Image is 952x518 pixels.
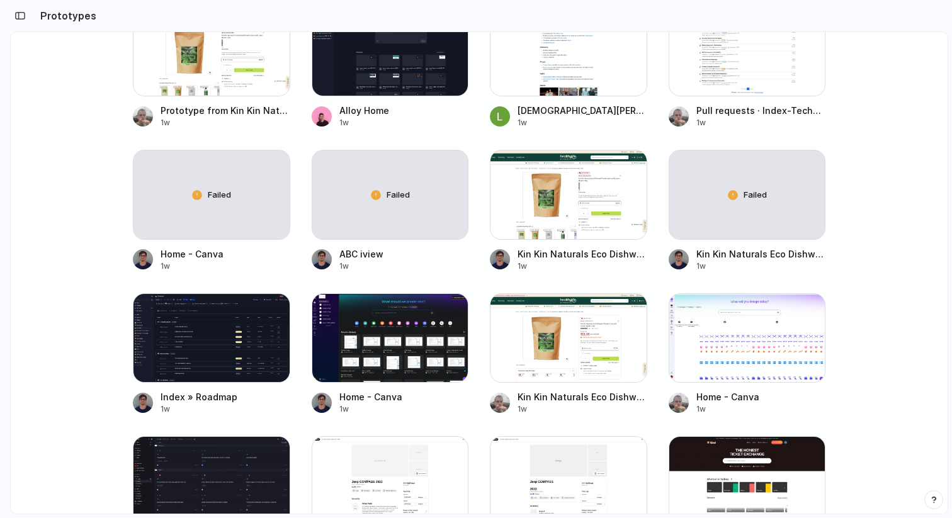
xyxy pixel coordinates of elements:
[696,247,826,261] div: Kin Kin Naturals Eco Dishwash Liquid Tangerine 1050ml | Healthylife
[518,390,647,403] div: Kin Kin Naturals Eco Dishwash Powder Lime and [PERSON_NAME] 2.5kg | Healthylife
[161,390,237,403] div: Index » Roadmap
[161,261,224,272] div: 1w
[490,293,647,415] a: Kin Kin Naturals Eco Dishwash Powder Lime and Lemon Myrtle 2.5kg | HealthylifeKin Kin Naturals Ec...
[161,247,224,261] div: Home - Canva
[696,403,759,415] div: 1w
[339,403,402,415] div: 1w
[518,104,647,117] div: [DEMOGRAPHIC_DATA][PERSON_NAME]
[339,247,383,261] div: ABC iview
[339,390,402,403] div: Home - Canva
[696,261,826,272] div: 1w
[669,293,826,415] a: Home - CanvaHome - Canva1w
[518,117,647,128] div: 1w
[696,104,826,117] div: Pull requests · Index-Technologies/index
[312,7,469,128] a: Alloy HomeAlloy Home1w
[669,7,826,128] a: Pull requests · Index-Technologies/indexPull requests · Index-Technologies/index1w
[339,117,389,128] div: 1w
[518,403,647,415] div: 1w
[744,189,767,201] span: Failed
[387,189,410,201] span: Failed
[696,117,826,128] div: 1w
[339,261,383,272] div: 1w
[339,104,389,117] div: Alloy Home
[490,150,647,271] a: Kin Kin Naturals Eco Dishwash Powder Lime and Lemon Myrtle 2.5kg | HealthylifeKin Kin Naturals Ec...
[35,8,96,23] h2: Prototypes
[696,390,759,403] div: Home - Canva
[490,7,647,128] a: Christian Iacullo[DEMOGRAPHIC_DATA][PERSON_NAME]1w
[133,293,290,415] a: Index » RoadmapIndex » Roadmap1w
[161,117,290,128] div: 1w
[133,150,290,271] a: FailedHome - Canva1w
[669,150,826,271] a: FailedKin Kin Naturals Eco Dishwash Liquid Tangerine 1050ml | Healthylife1w
[161,403,237,415] div: 1w
[518,261,647,272] div: 1w
[161,104,290,117] div: Prototype from Kin Kin Naturals Eco Dishwash Powder Lime and [PERSON_NAME] 2.5kg | Healthylife
[518,247,647,261] div: Kin Kin Naturals Eco Dishwash Powder Lime and [PERSON_NAME] 2.5kg | Healthylife
[133,7,290,128] a: Prototype from Kin Kin Naturals Eco Dishwash Powder Lime and Lemon Myrtle 2.5kg | HealthylifeProt...
[208,189,231,201] span: Failed
[312,150,469,271] a: FailedABC iview1w
[312,293,469,415] a: Home - CanvaHome - Canva1w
